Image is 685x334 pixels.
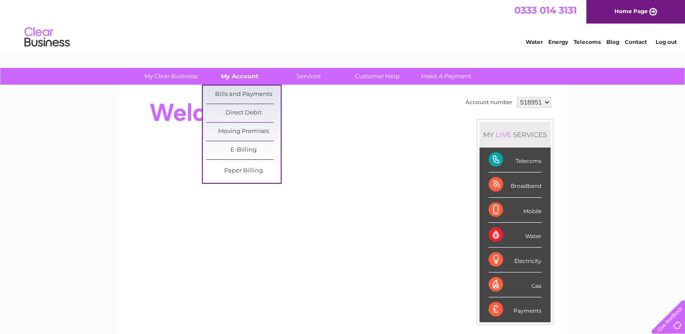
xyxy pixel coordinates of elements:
a: Energy [548,38,568,45]
a: Bills and Payments [206,86,281,104]
div: MY SERVICES [479,122,551,148]
td: Account number [463,95,515,110]
a: My Clear Business [134,68,208,85]
a: E-Billing [206,141,281,159]
a: Services [271,68,346,85]
a: Blog [606,38,619,45]
a: Telecoms [574,38,601,45]
div: LIVE [494,130,513,139]
a: Contact [625,38,647,45]
a: Customer Help [340,68,415,85]
a: Direct Debit [206,104,281,122]
a: Log out [655,38,676,45]
div: Water [489,223,541,248]
div: Clear Business is a trading name of Verastar Limited (registered in [GEOGRAPHIC_DATA] No. 3667643... [129,5,557,44]
a: Water [526,38,543,45]
a: Paper Billing [206,162,281,180]
a: Moving Premises [206,123,281,141]
div: Electricity [489,248,541,272]
div: Mobile [489,198,541,223]
a: My Account [202,68,277,85]
div: Telecoms [489,148,541,172]
div: Payments [489,297,541,322]
a: Make A Payment [409,68,484,85]
div: Broadband [489,172,541,197]
a: 0333 014 3131 [514,5,577,16]
div: Gas [489,272,541,297]
img: logo.png [24,24,70,51]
